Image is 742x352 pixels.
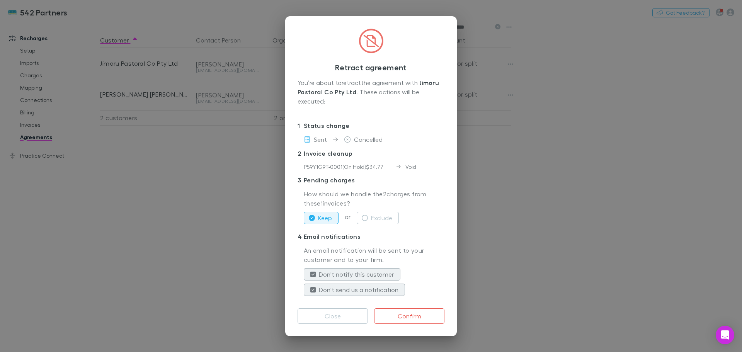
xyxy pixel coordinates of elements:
[298,175,304,185] div: 3
[298,149,304,158] div: 2
[304,189,444,209] p: How should we handle the 2 charges from these 1 invoices?
[304,284,405,296] button: Don't send us a notification
[716,326,734,344] div: Open Intercom Messenger
[397,163,416,171] div: Void
[298,147,444,160] p: Invoice cleanup
[298,308,368,324] button: Close
[339,213,357,220] span: or
[319,270,394,279] label: Don't notify this customer
[304,246,444,265] p: An email notification will be sent to your customer and to your firm.
[298,230,444,243] p: Email notifications
[357,212,399,224] button: Exclude
[298,79,441,96] strong: Jimoru Pastoral Co Pty Ltd
[304,212,339,224] button: Keep
[304,163,397,171] div: P59Y1G9T-0001 ( On Hold ) $34.77
[374,308,444,324] button: Confirm
[298,174,444,186] p: Pending charges
[298,121,304,130] div: 1
[298,232,304,241] div: 4
[298,78,444,107] div: You’re about to retract the agreement with . These actions will be executed:
[304,268,400,281] button: Don't notify this customer
[298,119,444,132] p: Status change
[354,136,383,143] span: Cancelled
[314,136,327,143] span: Sent
[298,63,444,72] h3: Retract agreement
[319,285,398,294] label: Don't send us a notification
[359,29,383,53] img: CircledFileSlash.svg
